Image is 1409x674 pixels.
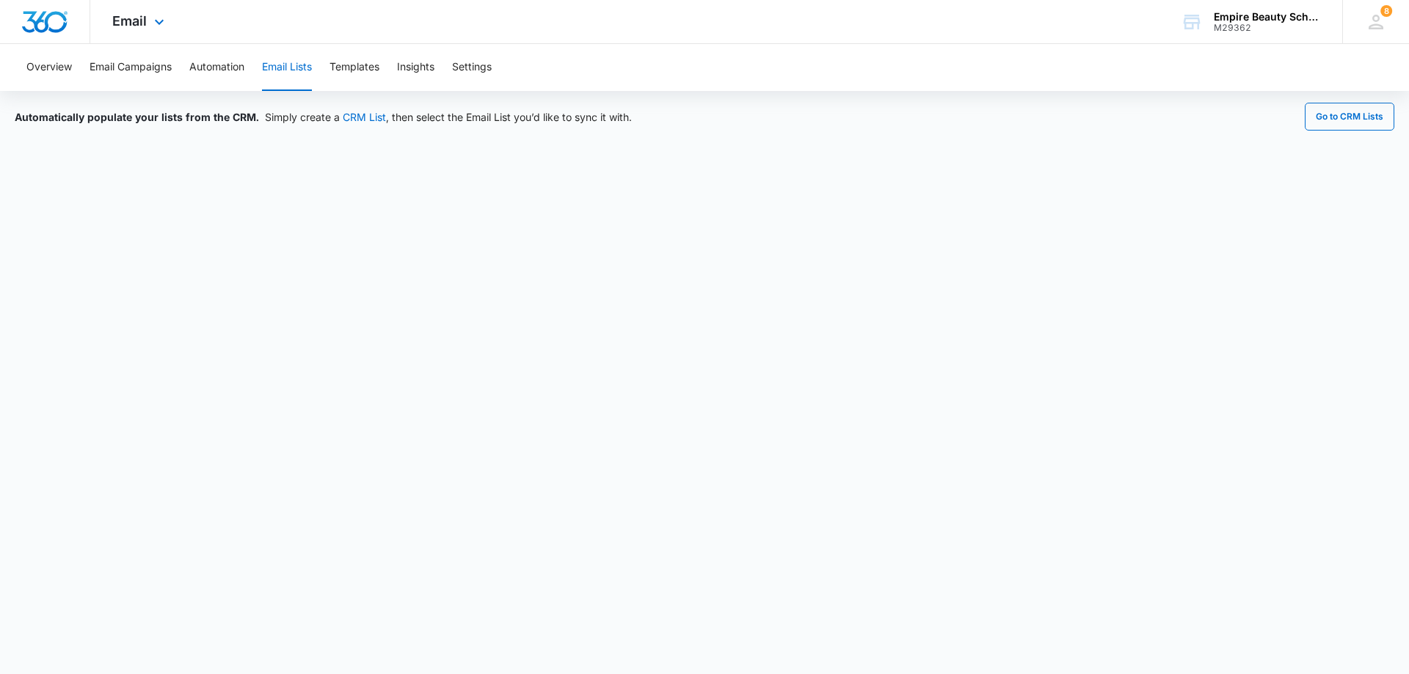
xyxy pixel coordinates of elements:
button: Email Lists [262,44,312,91]
button: Overview [26,44,72,91]
button: Settings [452,44,492,91]
div: notifications count [1380,5,1392,17]
div: account id [1214,23,1321,33]
button: Templates [330,44,379,91]
a: CRM List [343,111,386,123]
button: Insights [397,44,434,91]
button: Email Campaigns [90,44,172,91]
span: Automatically populate your lists from the CRM. [15,111,259,123]
span: Email [112,13,147,29]
button: Automation [189,44,244,91]
button: Go to CRM Lists [1305,103,1394,131]
span: 8 [1380,5,1392,17]
div: account name [1214,11,1321,23]
div: Simply create a , then select the Email List you’d like to sync it with. [15,109,632,125]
